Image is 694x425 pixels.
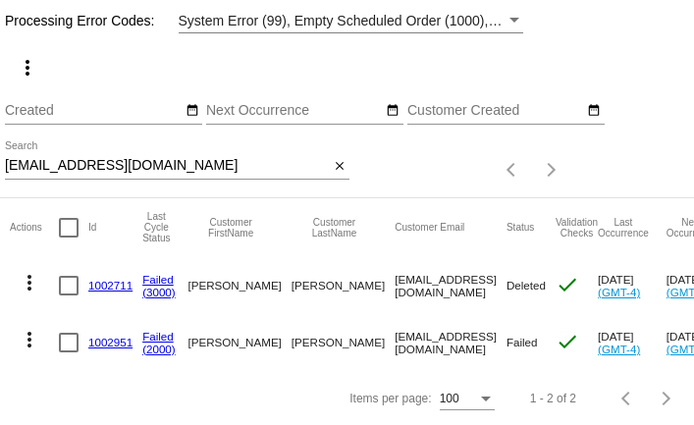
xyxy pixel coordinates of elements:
mat-icon: date_range [386,103,400,119]
mat-cell: [EMAIL_ADDRESS][DOMAIN_NAME] [395,314,507,371]
input: Next Occurrence [206,103,383,119]
mat-icon: check [556,330,579,353]
input: Created [5,103,182,119]
mat-cell: [PERSON_NAME] [292,314,395,371]
mat-select: Items per page: [440,393,495,406]
button: Change sorting for CustomerLastName [292,217,377,239]
mat-cell: [DATE] [598,257,667,314]
a: (2000) [142,343,176,355]
a: Failed [142,273,174,286]
div: Items per page: [349,392,431,405]
mat-icon: date_range [587,103,601,119]
mat-header-cell: Validation Checks [556,198,598,257]
button: Next page [532,150,571,189]
button: Change sorting for Status [507,222,534,234]
a: (3000) [142,286,176,298]
span: Failed [507,336,538,348]
button: Change sorting for CustomerFirstName [187,217,273,239]
span: 100 [440,392,459,405]
button: Change sorting for LastOccurrenceUtc [598,217,649,239]
div: 1 - 2 of 2 [530,392,576,405]
a: Failed [142,330,174,343]
a: 1002951 [88,336,133,348]
a: (GMT-4) [598,286,640,298]
mat-cell: [PERSON_NAME] [187,314,291,371]
mat-icon: more_vert [18,271,41,294]
mat-icon: check [556,273,579,296]
mat-cell: [DATE] [598,314,667,371]
button: Change sorting for Id [88,222,96,234]
a: (GMT-4) [598,343,640,355]
mat-header-cell: Actions [10,198,59,257]
mat-cell: [PERSON_NAME] [187,257,291,314]
mat-cell: [EMAIL_ADDRESS][DOMAIN_NAME] [395,257,507,314]
mat-icon: date_range [186,103,199,119]
mat-icon: more_vert [18,328,41,351]
input: Search [5,158,329,174]
button: Change sorting for CustomerEmail [395,222,464,234]
mat-cell: [PERSON_NAME] [292,257,395,314]
span: Deleted [507,279,546,292]
span: Processing Error Codes: [5,13,155,28]
mat-icon: close [333,159,347,175]
mat-select: Filter by Processing Error Codes [179,9,523,33]
button: Change sorting for LastProcessingCycleId [142,211,170,243]
button: Next page [647,379,686,418]
button: Clear [329,156,349,177]
button: Previous page [493,150,532,189]
a: 1002711 [88,279,133,292]
button: Previous page [608,379,647,418]
input: Customer Created [407,103,584,119]
mat-icon: more_vert [16,56,39,80]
